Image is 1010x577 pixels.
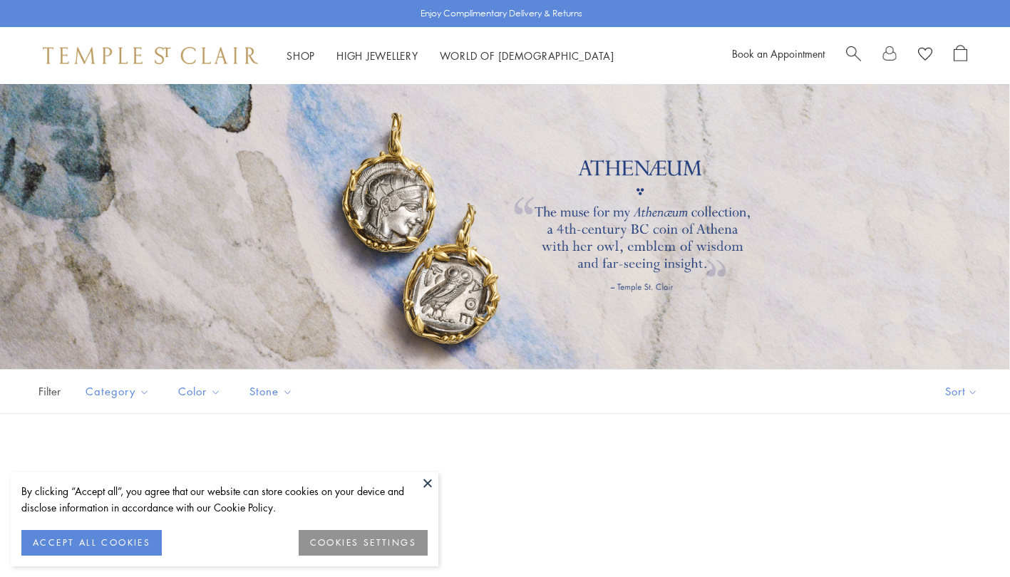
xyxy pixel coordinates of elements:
[171,383,232,400] span: Color
[21,530,162,556] button: ACCEPT ALL COOKIES
[732,46,825,61] a: Book an Appointment
[242,383,304,400] span: Stone
[287,48,315,63] a: ShopShop
[43,47,258,64] img: Temple St. Clair
[939,510,996,563] iframe: Gorgias live chat messenger
[21,483,428,516] div: By clicking “Accept all”, you agree that our website can store cookies on your device and disclos...
[421,6,582,21] p: Enjoy Complimentary Delivery & Returns
[336,48,418,63] a: High JewelleryHigh Jewellery
[168,375,232,407] button: Color
[287,47,614,65] nav: Main navigation
[846,45,861,66] a: Search
[78,383,160,400] span: Category
[918,45,932,66] a: View Wishlist
[299,530,428,556] button: COOKIES SETTINGS
[954,45,967,66] a: Open Shopping Bag
[440,48,614,63] a: World of [DEMOGRAPHIC_DATA]World of [DEMOGRAPHIC_DATA]
[75,375,160,407] button: Category
[913,370,1010,413] button: Show sort by
[239,375,304,407] button: Stone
